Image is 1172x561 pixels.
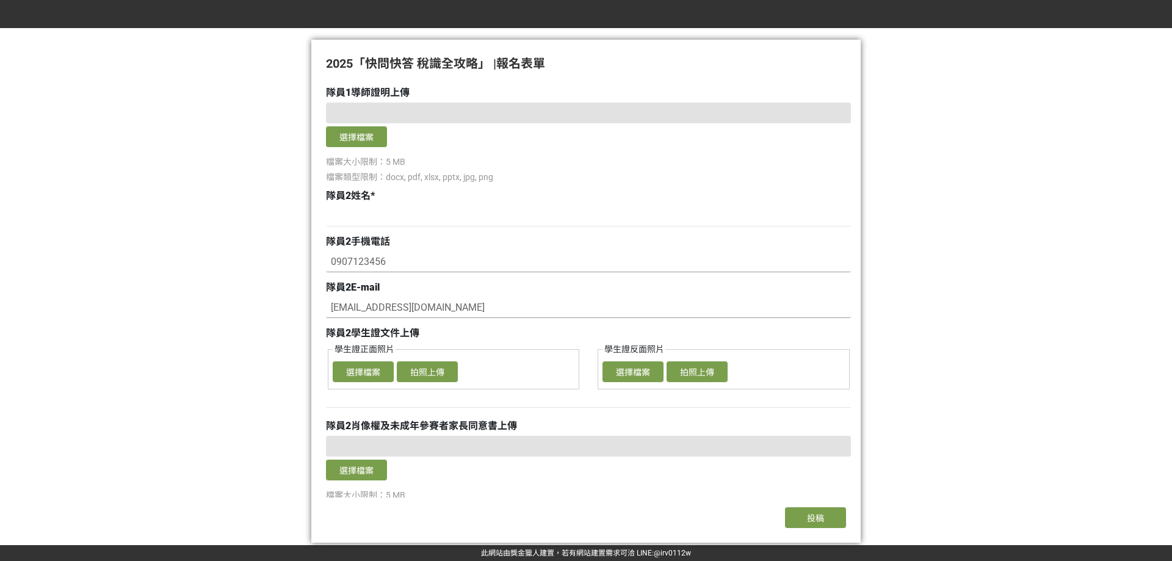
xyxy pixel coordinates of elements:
button: 選擇檔案 [326,460,387,480]
span: 隊員2肖像權及未成年參賽者家長同意書上傳 [326,420,517,432]
legend: 學生證反面照片 [602,343,665,356]
span: 2025「快問快答 稅識全攻略」 | [326,56,496,71]
span: 隊員2手機電話 [326,236,390,247]
span: 隊員2E-mail [326,281,380,293]
button: 選擇檔案 [333,361,394,382]
button: 拍照上傳 [397,361,458,382]
span: 可洽 LINE: [481,549,691,557]
button: 選擇檔案 [602,361,664,382]
span: 檔案大小限制：5 MB [326,157,405,167]
button: 選擇檔案 [326,126,387,147]
legend: 學生證正面照片 [333,343,396,356]
button: 投稿 [785,507,846,528]
a: 此網站由獎金獵人建置，若有網站建置需求 [481,549,620,557]
span: 檔案大小限制：5 MB [326,490,405,500]
span: 隊員2姓名 [326,190,371,201]
span: 報名表單 [496,56,545,71]
button: 拍照上傳 [667,361,728,382]
span: 隊員2學生證文件上傳 [326,327,419,339]
span: 隊員1導師證明上傳 [326,87,410,98]
span: 檔案類型限制：docx, pdf, xlsx, pptx, jpg, png [326,172,493,182]
a: @irv0112w [654,549,691,557]
span: 投稿 [807,513,824,523]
